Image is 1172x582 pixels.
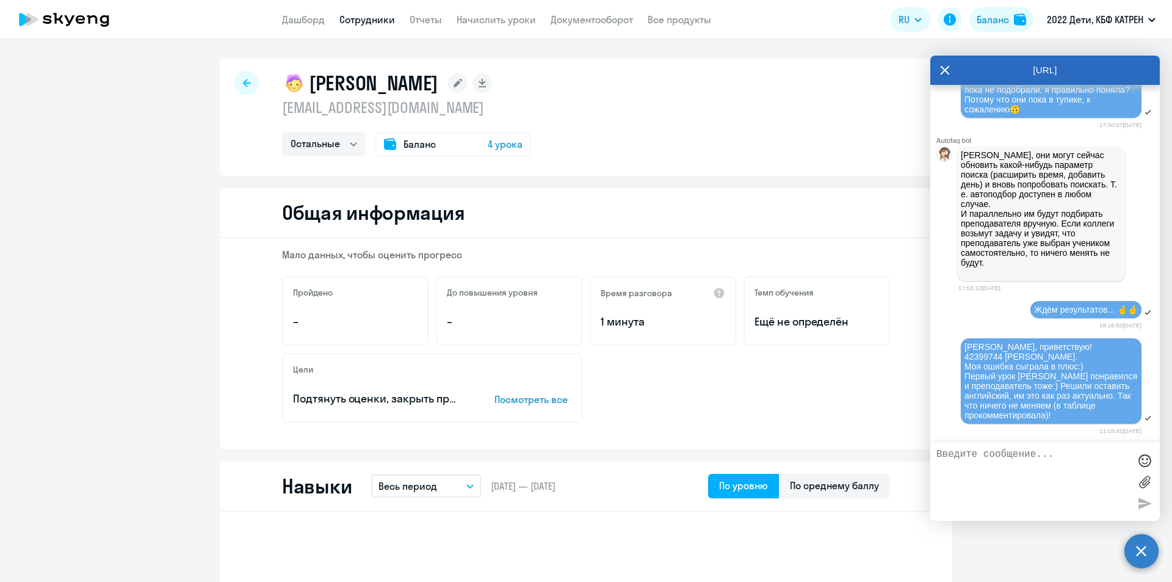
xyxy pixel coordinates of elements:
a: Отчеты [410,13,442,26]
h5: Цели [293,364,313,375]
img: child [282,71,306,95]
p: Подтянуть оценки, закрыть пробелы в знаниях (5 [293,391,457,407]
a: Все продукты [648,13,711,26]
button: Балансbalance [969,7,1033,32]
a: Начислить уроки [457,13,536,26]
p: – [293,314,418,330]
div: Баланс [977,12,1009,27]
h5: Темп обучения [754,287,814,298]
p: 2022 Дети, КБФ КАТРЕН [1047,12,1143,27]
div: По уровню [719,478,768,493]
a: Сотрудники [339,13,395,26]
p: [PERSON_NAME], они могут сейчас обновить какой-нибудь параметр поиска (расширить время, добавить ... [961,150,1122,277]
time: 11:03:41[DATE] [1099,427,1141,434]
a: Документооборот [551,13,633,26]
p: – [447,314,571,330]
span: Им будут предложены варианты преподавателей -"взрослых мужчин", но пока не подобрали, я правильно... [964,65,1129,114]
span: [PERSON_NAME], приветствую! 42399744 [PERSON_NAME]. Моя ошибка сыграла в плюс:) Первый урок [PERS... [964,342,1140,420]
div: По среднему баллу [790,478,879,493]
time: 18:18:55[DATE] [1099,322,1141,329]
span: [DATE] — [DATE] [491,479,555,493]
h5: До повышения уровня [447,287,538,298]
span: 4 урока [488,137,523,151]
p: Посмотреть все [494,392,571,407]
span: Ещё не определён [754,314,879,330]
img: balance [1014,13,1026,26]
span: RU [899,12,910,27]
h1: [PERSON_NAME] [309,71,438,95]
h2: Навыки [282,474,352,498]
time: 17:50:07[DATE] [1099,122,1141,128]
span: Ждём результатов... 🤞🤞 [1034,305,1138,315]
img: bot avatar [937,147,952,165]
h2: Общая информация [282,200,465,225]
p: Весь период [378,479,437,493]
label: Лимит 10 файлов [1135,473,1154,491]
h5: Пройдено [293,287,333,298]
span: Баланс [403,137,436,151]
button: Весь период [371,475,481,498]
p: Мало данных, чтобы оценить прогресс [282,248,890,261]
a: Дашборд [282,13,325,26]
h5: Время разговора [601,288,672,299]
div: Autofaq bot [936,137,1160,144]
button: 2022 Дети, КБФ КАТРЕН [1041,5,1162,34]
p: 1 минута [601,314,725,330]
button: RU [890,7,930,32]
time: 17:53:12[DATE] [958,285,1000,291]
p: [EMAIL_ADDRESS][DOMAIN_NAME] [282,98,531,117]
